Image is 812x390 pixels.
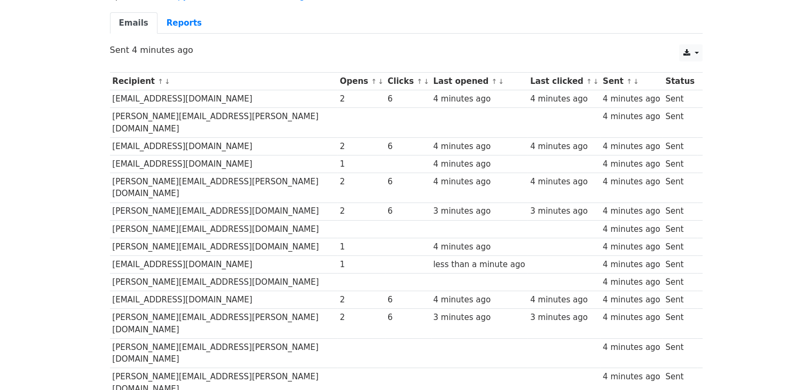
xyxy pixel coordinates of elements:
div: 4 minutes ago [530,93,597,105]
td: [PERSON_NAME][EMAIL_ADDRESS][DOMAIN_NAME] [110,220,337,238]
td: [EMAIL_ADDRESS][DOMAIN_NAME] [110,155,337,173]
div: 6 [388,294,428,306]
div: 4 minutes ago [433,93,525,105]
div: 4 minutes ago [603,276,660,288]
div: 4 minutes ago [433,241,525,253]
th: Clicks [385,73,430,90]
iframe: Chat Widget [759,339,812,390]
td: Sent [663,291,697,309]
a: ↓ [593,77,599,85]
td: [PERSON_NAME][EMAIL_ADDRESS][PERSON_NAME][DOMAIN_NAME] [110,309,337,339]
a: ↑ [626,77,632,85]
div: 1 [340,158,382,170]
div: 6 [388,176,428,188]
div: 1 [340,241,382,253]
p: Sent 4 minutes ago [110,44,703,56]
div: 2 [340,141,382,153]
th: Sent [600,73,663,90]
div: 4 minutes ago [530,176,597,188]
td: [EMAIL_ADDRESS][DOMAIN_NAME] [110,90,337,108]
td: [EMAIL_ADDRESS][DOMAIN_NAME] [110,255,337,273]
div: 4 minutes ago [603,294,660,306]
th: Recipient [110,73,337,90]
td: Sent [663,155,697,173]
div: 4 minutes ago [603,371,660,383]
div: 1 [340,259,382,271]
div: 3 minutes ago [433,311,525,324]
a: ↑ [371,77,377,85]
div: 4 minutes ago [603,158,660,170]
div: 4 minutes ago [433,294,525,306]
td: Sent [663,202,697,220]
a: ↓ [423,77,429,85]
th: Last opened [431,73,528,90]
a: ↓ [498,77,504,85]
th: Status [663,73,697,90]
div: 4 minutes ago [530,294,597,306]
a: ↑ [586,77,592,85]
div: 2 [340,176,382,188]
div: 4 minutes ago [603,259,660,271]
a: ↑ [157,77,163,85]
th: Opens [337,73,385,90]
th: Last clicked [527,73,600,90]
a: ↑ [491,77,497,85]
div: 4 minutes ago [603,111,660,123]
div: 4 minutes ago [603,311,660,324]
div: 3 minutes ago [530,311,597,324]
a: Reports [157,12,211,34]
td: [PERSON_NAME][EMAIL_ADDRESS][DOMAIN_NAME] [110,202,337,220]
div: less than a minute ago [433,259,525,271]
td: Sent [663,220,697,238]
td: [PERSON_NAME][EMAIL_ADDRESS][DOMAIN_NAME] [110,238,337,255]
td: Sent [663,238,697,255]
td: Sent [663,309,697,339]
div: 4 minutes ago [603,223,660,236]
a: ↓ [633,77,639,85]
td: [EMAIL_ADDRESS][DOMAIN_NAME] [110,137,337,155]
div: 4 minutes ago [433,141,525,153]
td: Sent [663,255,697,273]
td: [PERSON_NAME][EMAIL_ADDRESS][PERSON_NAME][DOMAIN_NAME] [110,338,337,368]
a: ↑ [416,77,422,85]
div: 6 [388,311,428,324]
div: 2 [340,294,382,306]
td: Sent [663,274,697,291]
td: [EMAIL_ADDRESS][DOMAIN_NAME] [110,291,337,309]
div: 2 [340,205,382,217]
div: 4 minutes ago [603,341,660,354]
div: 2 [340,93,382,105]
td: Sent [663,137,697,155]
td: [PERSON_NAME][EMAIL_ADDRESS][PERSON_NAME][DOMAIN_NAME] [110,173,337,203]
div: 6 [388,93,428,105]
a: ↓ [164,77,170,85]
div: 2 [340,311,382,324]
div: 4 minutes ago [603,93,660,105]
a: Emails [110,12,157,34]
div: 4 minutes ago [603,205,660,217]
div: 4 minutes ago [603,141,660,153]
td: Sent [663,338,697,368]
td: Sent [663,173,697,203]
div: 4 minutes ago [530,141,597,153]
div: 6 [388,205,428,217]
div: 4 minutes ago [433,176,525,188]
td: [PERSON_NAME][EMAIL_ADDRESS][PERSON_NAME][DOMAIN_NAME] [110,108,337,138]
div: 6 [388,141,428,153]
div: 3 minutes ago [433,205,525,217]
div: 4 minutes ago [603,176,660,188]
div: 4 minutes ago [433,158,525,170]
div: 3 minutes ago [530,205,597,217]
td: Sent [663,108,697,138]
a: ↓ [378,77,384,85]
div: 4 minutes ago [603,241,660,253]
td: [PERSON_NAME][EMAIL_ADDRESS][DOMAIN_NAME] [110,274,337,291]
td: Sent [663,90,697,108]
